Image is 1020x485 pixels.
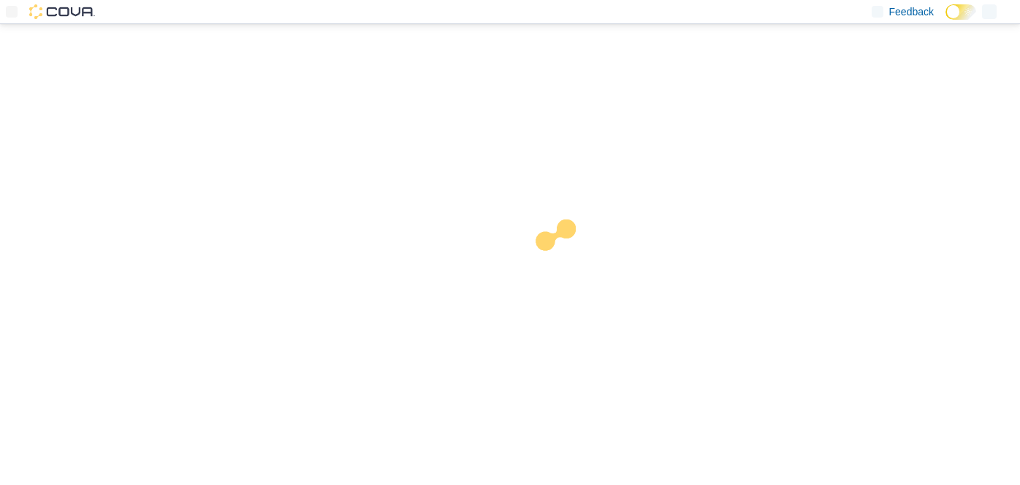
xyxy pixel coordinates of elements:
img: cova-loader [510,208,620,318]
input: Dark Mode [945,4,976,20]
img: Cova [29,4,95,19]
span: Feedback [889,4,934,19]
